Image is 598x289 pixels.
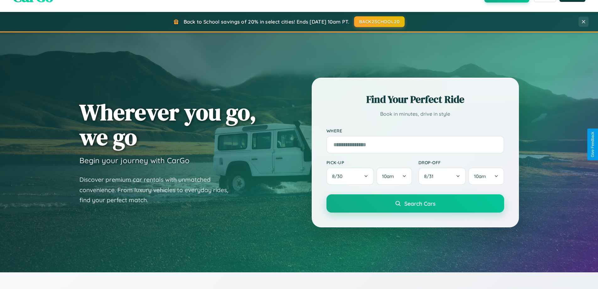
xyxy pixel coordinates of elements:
h2: Find Your Perfect Ride [326,92,504,106]
button: 10am [376,168,412,185]
h3: Begin your journey with CarGo [79,156,190,165]
p: Discover premium car rentals with unmatched convenience. From luxury vehicles to everyday rides, ... [79,175,236,205]
p: Book in minutes, drive in style [326,109,504,119]
button: Search Cars [326,194,504,213]
h1: Wherever you go, we go [79,100,256,149]
button: 8/30 [326,168,374,185]
button: 8/31 [418,168,466,185]
label: Drop-off [418,160,504,165]
span: Back to School savings of 20% in select cities! Ends [DATE] 10am PT. [184,19,349,25]
span: 8 / 30 [332,173,346,179]
div: Give Feedback [590,132,595,157]
label: Pick-up [326,160,412,165]
label: Where [326,128,504,133]
span: 10am [474,173,486,179]
span: 10am [382,173,394,179]
span: 8 / 31 [424,173,437,179]
button: BACK2SCHOOL20 [354,16,405,27]
button: 10am [468,168,504,185]
span: Search Cars [404,200,435,207]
